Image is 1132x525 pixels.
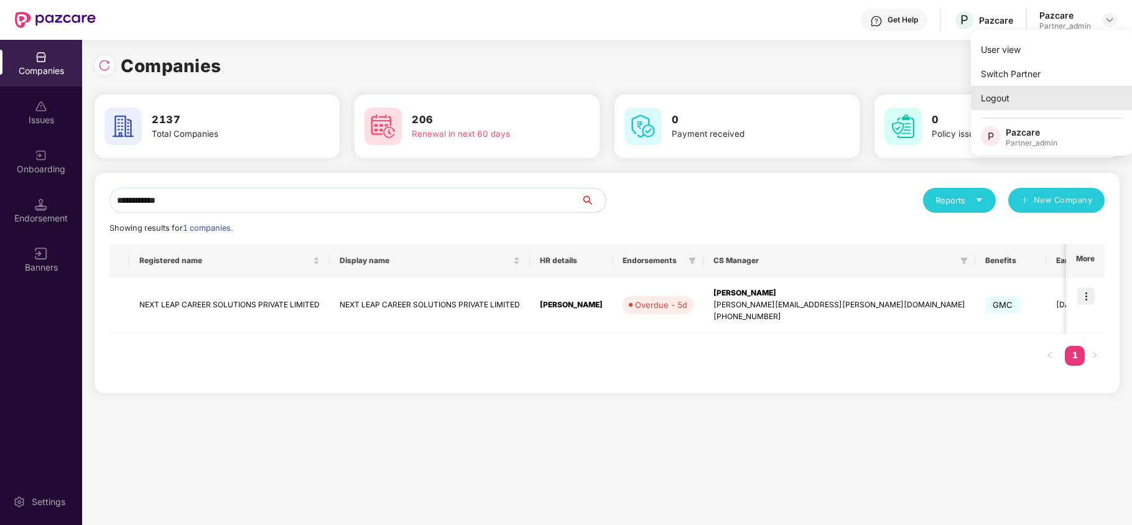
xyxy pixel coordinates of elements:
img: svg+xml;base64,PHN2ZyBpZD0iSGVscC0zMngzMiIgeG1sbnM9Imh0dHA6Ly93d3cudzMub3JnLzIwMDAvc3ZnIiB3aWR0aD... [870,15,883,27]
span: Registered name [139,256,310,266]
span: filter [960,257,968,264]
img: svg+xml;base64,PHN2ZyB4bWxucz0iaHR0cDovL3d3dy53My5vcmcvMjAwMC9zdmciIHdpZHRoPSI2MCIgaGVpZ2h0PSI2MC... [624,108,662,145]
img: svg+xml;base64,PHN2ZyB4bWxucz0iaHR0cDovL3d3dy53My5vcmcvMjAwMC9zdmciIHdpZHRoPSI2MCIgaGVpZ2h0PSI2MC... [364,108,402,145]
span: New Company [1034,194,1093,207]
span: P [988,129,994,144]
span: filter [958,253,970,268]
img: svg+xml;base64,PHN2ZyB4bWxucz0iaHR0cDovL3d3dy53My5vcmcvMjAwMC9zdmciIHdpZHRoPSI2MCIgaGVpZ2h0PSI2MC... [104,108,142,145]
div: Pazcare [1039,9,1091,21]
button: left [1040,346,1060,366]
h3: 0 [932,112,1079,128]
span: GMC [985,296,1021,314]
h3: 2137 [152,112,299,128]
div: Reports [935,194,983,207]
h3: 0 [672,112,819,128]
td: NEXT LEAP CAREER SOLUTIONS PRIVATE LIMITED [330,277,530,333]
span: plus [1021,196,1029,206]
img: svg+xml;base64,PHN2ZyB4bWxucz0iaHR0cDovL3d3dy53My5vcmcvMjAwMC9zdmciIHdpZHRoPSI2MCIgaGVpZ2h0PSI2MC... [884,108,922,145]
button: search [580,188,606,213]
li: Previous Page [1040,346,1060,366]
span: right [1091,351,1098,359]
div: Pazcare [979,14,1013,26]
h1: Companies [121,52,221,80]
img: svg+xml;base64,PHN2ZyBpZD0iRHJvcGRvd24tMzJ4MzIiIHhtbG5zPSJodHRwOi8vd3d3LnczLm9yZy8yMDAwL3N2ZyIgd2... [1105,15,1115,25]
div: Get Help [888,15,918,25]
div: Partner_admin [1006,138,1057,148]
div: [PHONE_NUMBER] [713,311,965,323]
th: HR details [530,244,613,277]
span: Display name [340,256,511,266]
div: Payment received [672,128,819,141]
th: Registered name [129,244,330,277]
li: 1 [1065,346,1085,366]
img: New Pazcare Logo [15,12,96,28]
span: caret-down [975,196,983,204]
img: svg+xml;base64,PHN2ZyB3aWR0aD0iMTQuNSIgaGVpZ2h0PSIxNC41IiB2aWV3Qm94PSIwIDAgMTYgMTYiIGZpbGw9Im5vbm... [35,198,47,211]
div: [PERSON_NAME] [540,299,603,311]
img: svg+xml;base64,PHN2ZyB3aWR0aD0iMTYiIGhlaWdodD0iMTYiIHZpZXdCb3g9IjAgMCAxNiAxNiIgZmlsbD0ibm9uZSIgeG... [35,248,47,260]
span: search [580,195,606,205]
img: svg+xml;base64,PHN2ZyBpZD0iSXNzdWVzX2Rpc2FibGVkIiB4bWxucz0iaHR0cDovL3d3dy53My5vcmcvMjAwMC9zdmciIH... [35,100,47,113]
div: [PERSON_NAME][EMAIL_ADDRESS][PERSON_NAME][DOMAIN_NAME] [713,299,965,311]
th: More [1066,244,1105,277]
button: right [1085,346,1105,366]
div: Settings [28,496,69,508]
img: icon [1077,287,1095,305]
span: 1 companies. [183,223,233,233]
li: Next Page [1085,346,1105,366]
img: svg+xml;base64,PHN2ZyBpZD0iQ29tcGFuaWVzIiB4bWxucz0iaHR0cDovL3d3dy53My5vcmcvMjAwMC9zdmciIHdpZHRoPS... [35,51,47,63]
div: Renewal in next 60 days [412,128,559,141]
div: Policy issued [932,128,1079,141]
img: svg+xml;base64,PHN2ZyBpZD0iU2V0dGluZy0yMHgyMCIgeG1sbnM9Imh0dHA6Ly93d3cudzMub3JnLzIwMDAvc3ZnIiB3aW... [13,496,26,508]
th: Benefits [975,244,1046,277]
span: CS Manager [713,256,955,266]
span: left [1046,351,1054,359]
div: Partner_admin [1039,21,1091,31]
td: [DATE] [1046,277,1126,333]
img: svg+xml;base64,PHN2ZyBpZD0iUmVsb2FkLTMyeDMyIiB4bWxucz0iaHR0cDovL3d3dy53My5vcmcvMjAwMC9zdmciIHdpZH... [98,59,111,72]
div: Overdue - 5d [635,299,687,311]
h3: 206 [412,112,559,128]
div: Pazcare [1006,126,1057,138]
span: filter [689,257,696,264]
span: filter [686,253,698,268]
span: Endorsements [623,256,684,266]
div: [PERSON_NAME] [713,287,965,299]
a: 1 [1065,346,1085,365]
img: svg+xml;base64,PHN2ZyB3aWR0aD0iMjAiIGhlaWdodD0iMjAiIHZpZXdCb3g9IjAgMCAyMCAyMCIgZmlsbD0ibm9uZSIgeG... [35,149,47,162]
span: Showing results for [109,223,233,233]
div: Total Companies [152,128,299,141]
th: Earliest Renewal [1046,244,1126,277]
span: P [960,12,968,27]
button: plusNew Company [1008,188,1105,213]
th: Display name [330,244,530,277]
td: NEXT LEAP CAREER SOLUTIONS PRIVATE LIMITED [129,277,330,333]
